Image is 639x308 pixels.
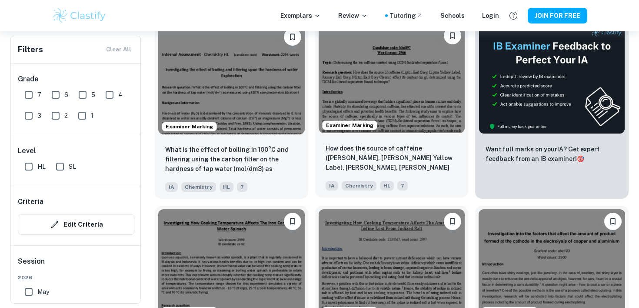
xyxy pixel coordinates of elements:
span: Examiner Marking [162,123,216,131]
span: 🎯 [577,155,584,162]
a: Examiner MarkingPlease log in to bookmark exemplarsWhat is the effect of boiling in 100°C and fil... [155,21,308,199]
p: Exemplars [280,11,321,20]
button: JOIN FOR FREE [528,8,587,23]
span: Examiner Marking [323,121,377,129]
span: HL [220,182,233,192]
span: May [37,287,49,297]
a: Schools [440,11,465,20]
span: Chemistry [342,181,376,191]
img: Chemistry IA example thumbnail: How does the source of caffeine (Lipton [319,23,465,133]
a: Tutoring [389,11,423,20]
p: Want full marks on your IA ? Get expert feedback from an IB examiner! [486,144,618,164]
p: Review [338,11,368,20]
span: HL [380,181,394,191]
img: Chemistry IA example thumbnail: What is the effect of boiling in 100°C a [158,25,305,134]
h6: Session [18,256,134,274]
button: Please log in to bookmark exemplars [444,27,461,44]
button: Please log in to bookmark exemplars [444,213,461,230]
span: 6 [64,90,68,100]
span: 2 [64,111,68,121]
button: Please log in to bookmark exemplars [284,213,301,230]
span: 7 [37,90,41,100]
span: 7 [237,182,247,192]
span: 2026 [18,274,134,281]
span: 5 [91,90,95,100]
img: Thumbnail [479,25,625,134]
h6: Criteria [18,197,43,207]
button: Help and Feedback [506,8,521,23]
span: SL [69,162,76,171]
span: 4 [118,90,123,100]
span: HL [37,162,46,171]
p: How does the source of caffeine (Lipton Earl Grey, Lipton Yellow Label, Remsey Earl Grey, Milton ... [326,144,458,173]
button: Please log in to bookmark exemplars [604,213,622,230]
p: What is the effect of boiling in 100°C and filtering using the carbon filter on the hardness of t... [165,145,298,174]
span: 3 [37,111,41,121]
button: Please log in to bookmark exemplars [284,28,301,46]
a: ThumbnailWant full marks on yourIA? Get expert feedback from an IB examiner! [475,21,629,199]
span: Chemistry [181,182,216,192]
img: Clastify logo [52,7,107,24]
span: 7 [397,181,408,191]
a: Examiner MarkingPlease log in to bookmark exemplarsHow does the source of caffeine (Lipton Earl G... [315,21,469,199]
button: Edit Criteria [18,214,134,235]
h6: Level [18,146,134,156]
h6: Filters [18,44,43,56]
span: IA [326,181,338,191]
span: IA [165,182,178,192]
span: 1 [91,111,93,121]
h6: Grade [18,74,134,84]
a: Login [482,11,499,20]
